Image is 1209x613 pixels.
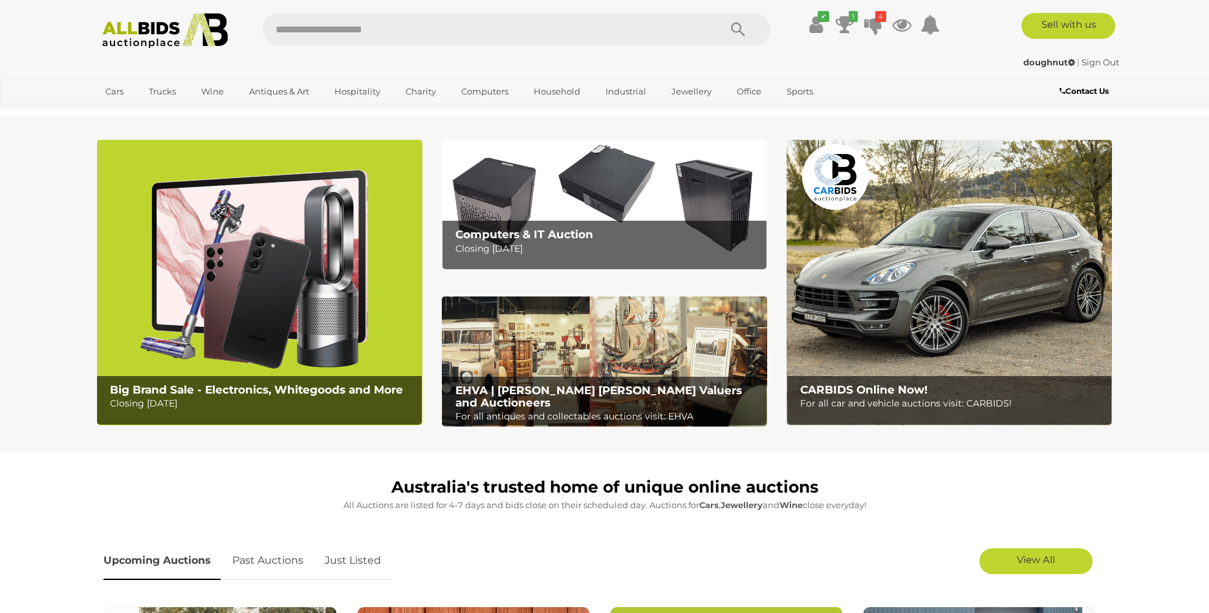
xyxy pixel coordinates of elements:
a: Past Auctions [223,542,313,580]
p: Closing [DATE] [110,396,415,412]
a: Wine [193,81,232,102]
strong: doughnut [1023,57,1075,67]
i: ✔ [818,11,829,22]
a: ✔ [807,13,826,36]
i: 1 [849,11,858,22]
strong: Cars [699,500,719,510]
button: Search [706,13,770,45]
a: Industrial [597,81,655,102]
a: Upcoming Auctions [103,542,221,580]
a: Sell with us [1021,13,1115,39]
a: doughnut [1023,57,1077,67]
a: Just Listed [315,542,391,580]
p: For all car and vehicle auctions visit: CARBIDS! [800,396,1105,412]
a: 4 [864,13,883,36]
a: Antiques & Art [241,81,318,102]
a: Hospitality [326,81,389,102]
p: Closing [DATE] [455,241,760,257]
a: Computers [453,81,517,102]
a: Sign Out [1082,57,1119,67]
span: View All [1017,553,1055,566]
b: CARBIDS Online Now! [800,383,928,396]
strong: Jewellery [721,500,763,510]
a: [GEOGRAPHIC_DATA] [97,102,206,124]
img: Computers & IT Auction [442,140,767,270]
i: 4 [875,11,886,22]
img: Allbids.com.au [95,13,235,49]
img: Big Brand Sale - Electronics, Whitegoods and More [97,140,422,425]
p: All Auctions are listed for 4-7 days and bids close on their scheduled day. Auctions for , and cl... [103,498,1106,513]
b: Contact Us [1060,86,1109,96]
a: CARBIDS Online Now! CARBIDS Online Now! For all car and vehicle auctions visit: CARBIDS! [787,140,1112,425]
a: Computers & IT Auction Computers & IT Auction Closing [DATE] [442,140,767,270]
b: Big Brand Sale - Electronics, Whitegoods and More [110,383,403,396]
a: Contact Us [1060,84,1112,98]
b: Computers & IT Auction [455,228,593,241]
b: EHVA | [PERSON_NAME] [PERSON_NAME] Valuers and Auctioneers [455,384,742,409]
a: Cars [97,81,132,102]
span: | [1077,57,1080,67]
img: CARBIDS Online Now! [787,140,1112,425]
h1: Australia's trusted home of unique online auctions [103,478,1106,496]
a: Office [728,81,770,102]
a: EHVA | Evans Hastings Valuers and Auctioneers EHVA | [PERSON_NAME] [PERSON_NAME] Valuers and Auct... [442,296,767,427]
a: Sports [778,81,822,102]
img: EHVA | Evans Hastings Valuers and Auctioneers [442,296,767,427]
a: Trucks [140,81,184,102]
p: For all antiques and collectables auctions visit: EHVA [455,408,760,425]
a: 1 [835,13,855,36]
strong: Wine [779,500,803,510]
a: View All [979,548,1093,574]
a: Household [525,81,589,102]
a: Jewellery [663,81,720,102]
a: Charity [397,81,444,102]
a: Big Brand Sale - Electronics, Whitegoods and More Big Brand Sale - Electronics, Whitegoods and Mo... [97,140,422,425]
